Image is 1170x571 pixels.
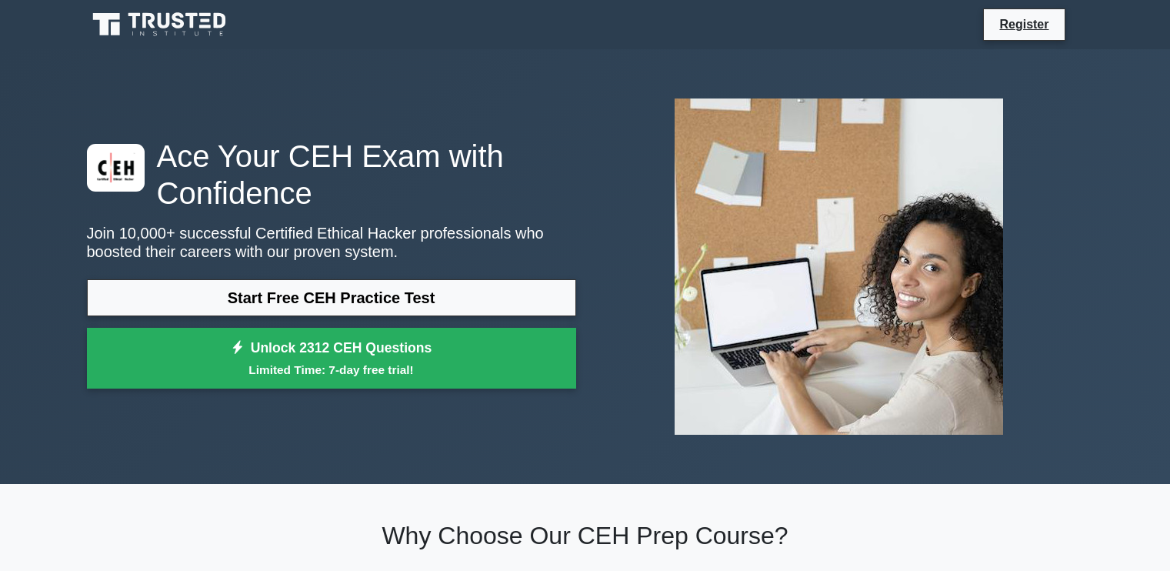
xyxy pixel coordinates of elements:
[87,138,576,212] h1: Ace Your CEH Exam with Confidence
[106,361,557,379] small: Limited Time: 7-day free trial!
[87,224,576,261] p: Join 10,000+ successful Certified Ethical Hacker professionals who boosted their careers with our...
[87,328,576,389] a: Unlock 2312 CEH QuestionsLimited Time: 7-day free trial!
[87,521,1084,550] h2: Why Choose Our CEH Prep Course?
[990,15,1058,34] a: Register
[87,279,576,316] a: Start Free CEH Practice Test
